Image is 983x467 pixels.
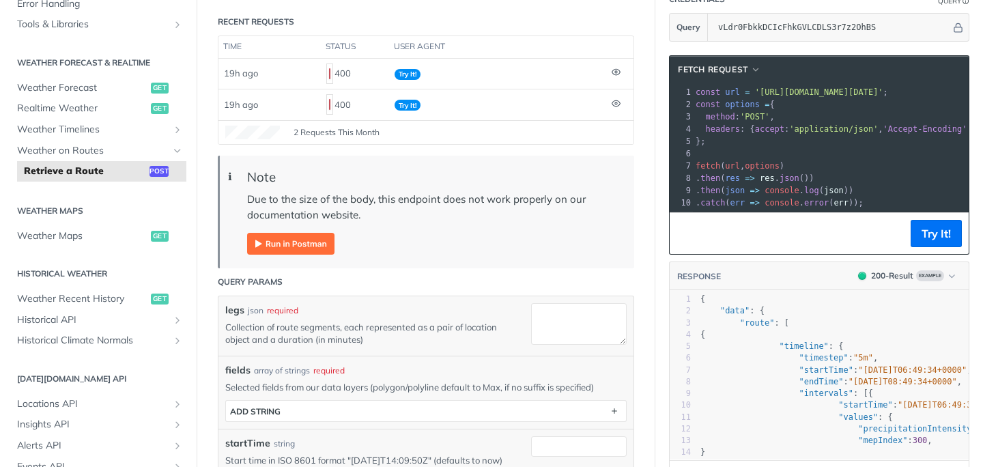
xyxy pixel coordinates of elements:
[755,124,784,134] span: accept
[700,365,972,375] span: : ,
[218,16,294,28] div: Recent Requests
[395,69,421,80] span: Try It!
[700,330,705,339] span: {
[172,124,183,135] button: Show subpages for Weather Timelines
[858,272,866,280] span: 200
[670,184,693,197] div: 9
[696,186,853,195] span: . ( . ( ))
[883,124,967,134] span: 'Accept-Encoding'
[696,100,720,109] span: const
[696,161,720,171] span: fetch
[17,144,169,158] span: Weather on Routes
[321,36,389,58] th: status
[670,160,693,172] div: 7
[700,318,789,328] span: : [
[670,135,693,147] div: 5
[838,400,892,410] span: "startTime"
[725,173,740,183] span: res
[151,103,169,114] span: get
[670,423,691,435] div: 12
[225,454,511,466] p: Start time in ISO 8601 format "[DATE]T14:09:50Z" (defaults to now)
[745,161,780,171] span: options
[696,137,706,146] span: };
[17,81,147,95] span: Weather Forecast
[172,19,183,30] button: Show subpages for Tools & Libraries
[780,173,799,183] span: json
[799,388,853,398] span: "intervals"
[17,229,147,243] span: Weather Maps
[678,63,748,76] span: fetch Request
[172,145,183,156] button: Hide subpages for Weather on Routes
[17,18,169,31] span: Tools & Libraries
[10,141,186,161] a: Weather on RoutesHide subpages for Weather on Routes
[670,352,691,364] div: 6
[913,436,928,445] span: 300
[853,353,873,363] span: "5m"
[700,388,873,398] span: : [{
[224,68,258,79] span: 19h ago
[780,341,829,351] span: "timeline"
[670,412,691,423] div: 11
[725,87,740,97] span: url
[673,63,765,76] button: fetch Request
[670,305,691,317] div: 2
[700,341,844,351] span: : {
[670,86,693,98] div: 1
[725,186,745,195] span: json
[670,14,708,41] button: Query
[670,197,693,209] div: 10
[700,173,720,183] span: then
[225,321,511,345] p: Collection of route segments, each represented as a pair of location object and a duration (in mi...
[670,365,691,376] div: 7
[670,435,691,447] div: 13
[804,186,819,195] span: log
[247,169,621,185] div: Note
[696,87,720,97] span: const
[696,198,864,208] span: . ( . ( ));
[750,198,760,208] span: =>
[871,270,913,282] div: 200 - Result
[247,236,334,249] a: Expand image
[172,419,183,430] button: Show subpages for Insights API
[670,98,693,111] div: 2
[700,447,705,457] span: }
[750,186,760,195] span: =>
[799,365,853,375] span: "startTime"
[676,21,700,33] span: Query
[838,412,878,422] span: "values"
[700,306,765,315] span: : {
[17,418,169,431] span: Insights API
[730,198,745,208] span: err
[10,436,186,456] a: Alerts APIShow subpages for Alerts API
[740,318,775,328] span: "route"
[226,401,626,421] button: ADD string
[849,377,957,386] span: "[DATE]T08:49:34+0000"
[670,123,693,135] div: 4
[705,112,735,122] span: method
[151,294,169,305] span: get
[711,14,951,41] input: apikey
[172,440,183,451] button: Show subpages for Alerts API
[799,353,849,363] span: "timestep"
[149,166,169,177] span: post
[17,161,186,182] a: Retrieve a Routepost
[670,111,693,123] div: 3
[172,315,183,326] button: Show subpages for Historical API
[824,186,844,195] span: json
[745,173,754,183] span: =>
[834,198,849,208] span: err
[10,268,186,280] h2: Historical Weather
[799,377,844,386] span: "endTime"
[224,99,258,110] span: 19h ago
[17,102,147,115] span: Realtime Weather
[700,377,962,386] span: : ,
[10,373,186,385] h2: [DATE][DOMAIN_NAME] API
[696,112,775,122] span: : ,
[789,124,878,134] span: 'application/json'
[10,226,186,246] a: Weather Mapsget
[700,436,932,445] span: : ,
[10,205,186,217] h2: Weather Maps
[10,57,186,69] h2: Weather Forecast & realtime
[670,388,691,399] div: 9
[670,341,691,352] div: 5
